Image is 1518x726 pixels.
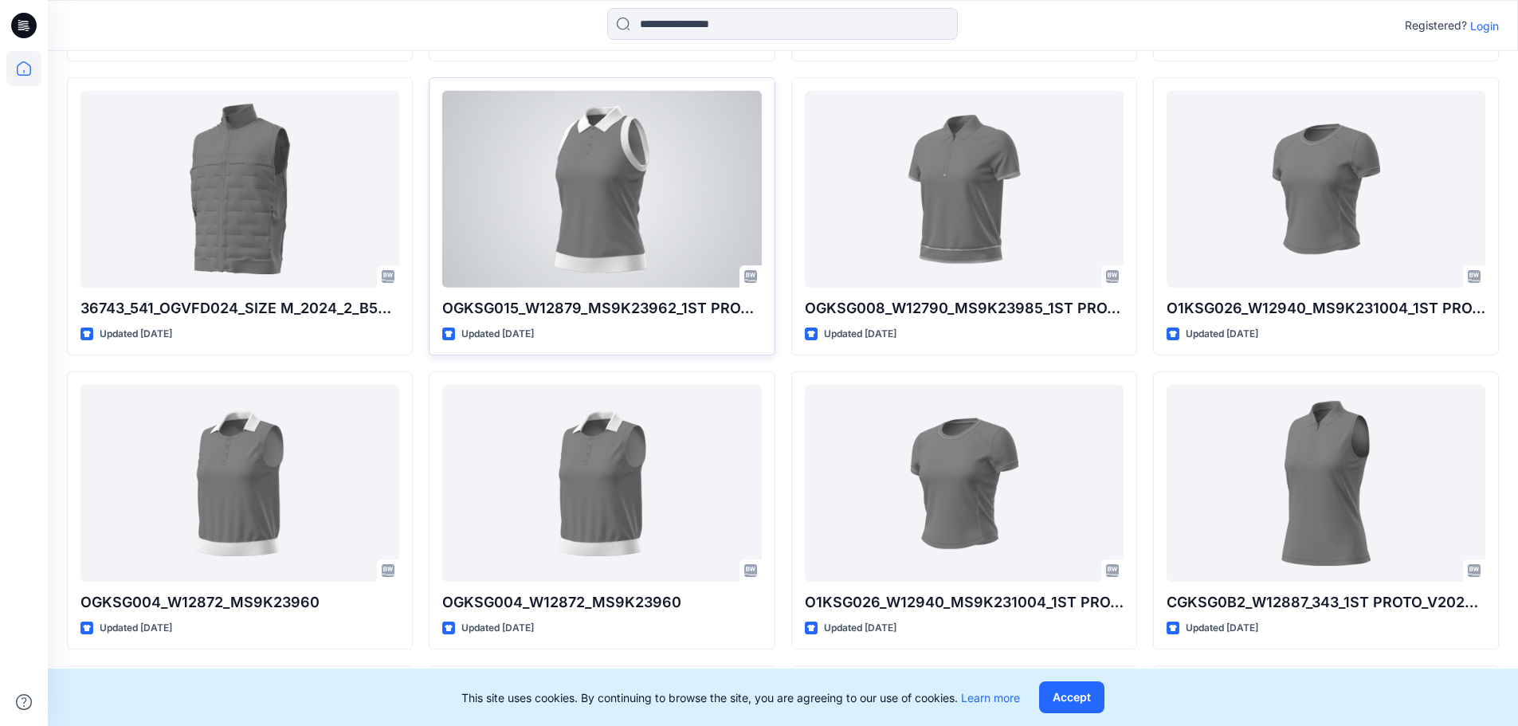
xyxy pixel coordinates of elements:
p: Updated [DATE] [1186,326,1258,343]
p: Login [1470,18,1499,34]
p: Updated [DATE] [824,326,896,343]
p: Updated [DATE] [824,620,896,637]
p: CGKSG0B2_W12887_343_1ST PROTO_V2023.1.5_2024.12.18 [1167,591,1485,614]
p: Updated [DATE] [461,326,534,343]
a: 36743_541_OGVFD024_SIZE M_2024_2_B54022_JO_12_13_24 [80,91,399,288]
p: Updated [DATE] [1186,620,1258,637]
p: O1KSG026_W12940_MS9K231004_1ST PROTO_V2023.1.5_2024.12.17 [805,591,1124,614]
a: OGKSG008_W12790_MS9K23985_1ST PROTO_V2023.1.5_2024.11.1 [805,91,1124,288]
p: Updated [DATE] [100,620,172,637]
a: Learn more [961,691,1020,704]
p: OGKSG004_W12872_MS9K23960 [80,591,399,614]
button: Accept [1039,681,1104,713]
a: OGKSG004_W12872_MS9K23960 [442,385,761,582]
p: OGKSG008_W12790_MS9K23985_1ST PROTO_V2023.1.5_2024.11.1 [805,297,1124,320]
p: This site uses cookies. By continuing to browse the site, you are agreeing to our use of cookies. [461,689,1020,706]
a: O1KSG026_W12940_MS9K231004_1ST PROTO_V2023.1.5_2024.12.17 [805,385,1124,582]
a: OGKSG004_W12872_MS9K23960 [80,385,399,582]
p: O1KSG026_W12940_MS9K231004_1ST PROTO_V2023.1.5_2024.12.17 [1167,297,1485,320]
p: OGKSG004_W12872_MS9K23960 [442,591,761,614]
a: CGKSG0B2_W12887_343_1ST PROTO_V2023.1.5_2024.12.18 [1167,385,1485,582]
p: Updated [DATE] [100,326,172,343]
p: Registered? [1405,16,1467,35]
a: OGKSG015_W12879_MS9K23962_1ST PROTO_V2023.1.5_2024.11.6 [442,91,761,288]
p: OGKSG015_W12879_MS9K23962_1ST PROTO_V2023.1.5_2024.11.6 [442,297,761,320]
p: Updated [DATE] [461,620,534,637]
p: 36743_541_OGVFD024_SIZE M_2024_2_B54022_JO_12_13_24 [80,297,399,320]
a: O1KSG026_W12940_MS9K231004_1ST PROTO_V2023.1.5_2024.12.17 [1167,91,1485,288]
